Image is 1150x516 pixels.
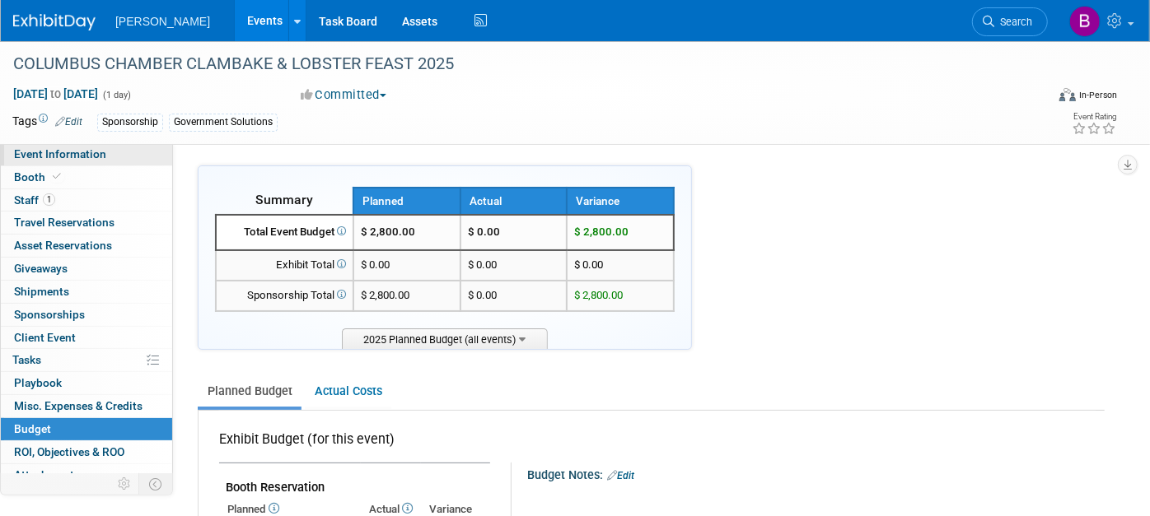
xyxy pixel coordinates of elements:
[460,188,568,215] th: Actual
[55,116,82,128] a: Edit
[14,422,51,435] span: Budget
[1,143,172,165] a: Event Information
[1,464,172,486] a: Attachments
[972,7,1048,36] a: Search
[305,376,391,407] a: Actual Costs
[110,473,139,495] td: Personalize Event Tab Strip
[7,49,1023,79] div: COLUMBUS CHAMBER CLAMBAKE & LOBSTER FEAST 2025
[1,281,172,303] a: Shipments
[1,395,172,417] a: Misc. Expenses & Credits
[1,441,172,463] a: ROI, Objectives & ROO
[219,463,490,499] td: Booth Reservation
[223,225,346,240] div: Total Event Budget
[101,90,131,100] span: (1 day)
[1,349,172,371] a: Tasks
[14,445,124,458] span: ROI, Objectives & ROO
[607,470,634,481] a: Edit
[954,86,1118,110] div: Event Format
[361,289,409,301] span: $ 2,800.00
[527,463,1103,484] div: Budget Notes:
[43,193,55,206] span: 1
[1,304,172,326] a: Sponsorships
[361,225,415,238] span: $ 2,800.00
[48,87,63,100] span: to
[115,15,210,28] span: [PERSON_NAME]
[1078,89,1117,101] div: In-Person
[13,14,96,30] img: ExhibitDay
[460,281,568,311] td: $ 0.00
[219,430,484,458] div: Exhibit Budget (for this event)
[14,193,55,207] span: Staff
[1069,6,1101,37] img: Buse Onen
[1,327,172,349] a: Client Event
[12,353,41,366] span: Tasks
[14,399,143,412] span: Misc. Expenses & Credits
[1,166,172,188] a: Booth
[353,188,460,215] th: Planned
[14,468,80,481] span: Attachments
[12,86,99,101] span: [DATE] [DATE]
[14,285,69,298] span: Shipments
[169,114,278,131] div: Government Solutions
[574,225,629,238] span: $ 2,800.00
[1,372,172,394] a: Playbook
[574,258,603,271] span: $ 0.00
[460,250,568,281] td: $ 0.00
[1072,113,1116,121] div: Event Rating
[1059,88,1076,101] img: Format-Inperson.png
[14,262,68,275] span: Giveaways
[223,258,346,273] div: Exhibit Total
[994,16,1032,28] span: Search
[14,239,112,252] span: Asset Reservations
[14,376,62,389] span: Playbook
[14,308,85,321] span: Sponsorships
[198,376,302,407] a: Planned Budget
[14,331,76,344] span: Client Event
[14,170,64,184] span: Booth
[361,258,390,271] span: $ 0.00
[14,147,106,160] span: Event Information
[1,235,172,257] a: Asset Reservations
[223,288,346,304] div: Sponsorship Total
[1,212,172,234] a: Travel Reservations
[255,192,313,207] span: Summary
[1,258,172,280] a: Giveaways
[567,188,674,215] th: Variance
[295,86,393,104] button: Committed
[342,328,548,349] span: 2025 Planned Budget (all events)
[460,215,568,250] td: $ 0.00
[12,113,82,132] td: Tags
[1,189,172,212] a: Staff1
[97,114,163,131] div: Sponsorship
[139,473,173,495] td: Toggle Event Tabs
[1,418,172,440] a: Budget
[14,216,115,229] span: Travel Reservations
[574,289,623,301] span: $ 2,800.00
[53,172,61,181] i: Booth reservation complete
